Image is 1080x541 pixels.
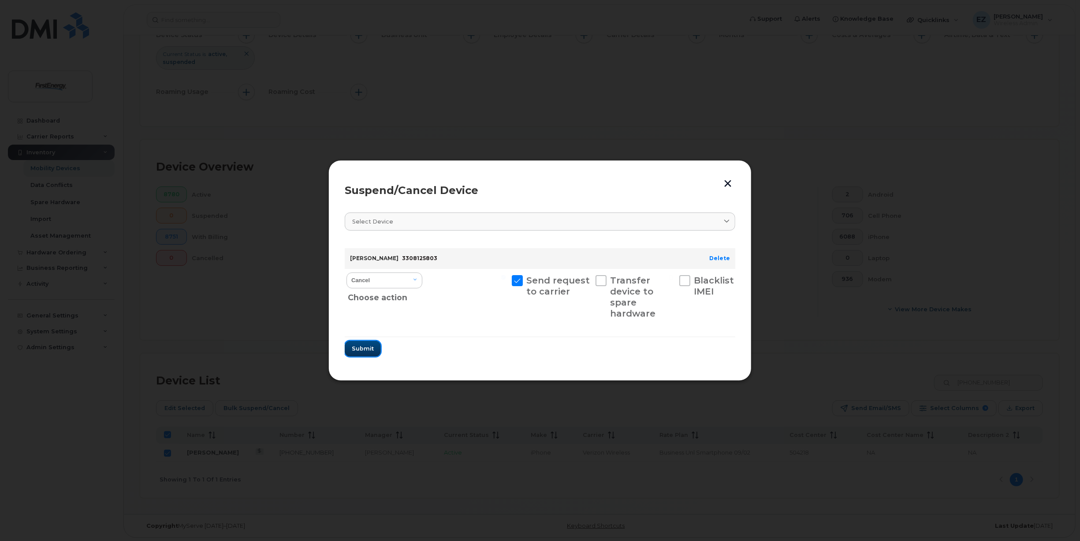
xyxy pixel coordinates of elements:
button: Submit [345,341,381,357]
span: Submit [352,344,374,353]
div: Suspend/Cancel Device [345,185,735,196]
span: 3308125803 [402,255,437,261]
input: Blacklist IMEI [669,275,673,280]
span: Select device [352,217,393,226]
span: Blacklist IMEI [694,275,734,297]
iframe: Messenger Launcher [1042,503,1073,534]
span: Send request to carrier [526,275,590,297]
input: Transfer device to spare hardware [585,275,589,280]
div: Choose action [348,287,423,304]
a: Delete [709,255,730,261]
strong: [PERSON_NAME] [350,255,398,261]
span: Transfer device to spare hardware [610,275,655,319]
a: Select device [345,213,735,231]
input: Send request to carrier [501,275,506,280]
